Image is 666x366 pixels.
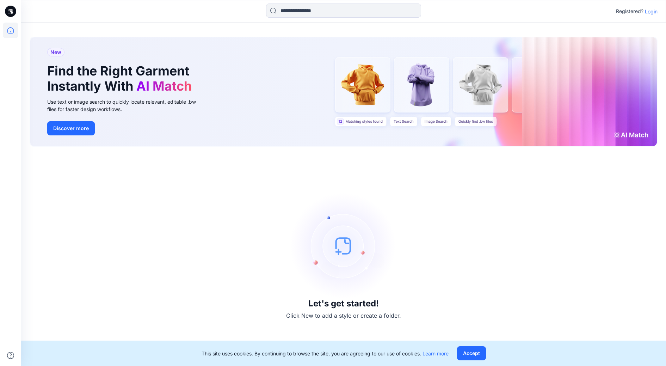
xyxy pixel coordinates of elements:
div: Use text or image search to quickly locate relevant, editable .bw files for faster design workflows. [47,98,206,113]
img: empty-state-image.svg [291,193,396,299]
p: Click New to add a style or create a folder. [286,311,401,320]
span: AI Match [136,78,192,94]
button: Accept [457,346,486,360]
a: Learn more [423,350,449,356]
p: Login [645,8,658,15]
button: Discover more [47,121,95,135]
h1: Find the Right Garment Instantly With [47,63,195,94]
h3: Let's get started! [308,299,379,309]
p: Registered? [616,7,643,16]
p: This site uses cookies. By continuing to browse the site, you are agreeing to our use of cookies. [202,350,449,357]
span: New [50,48,61,56]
